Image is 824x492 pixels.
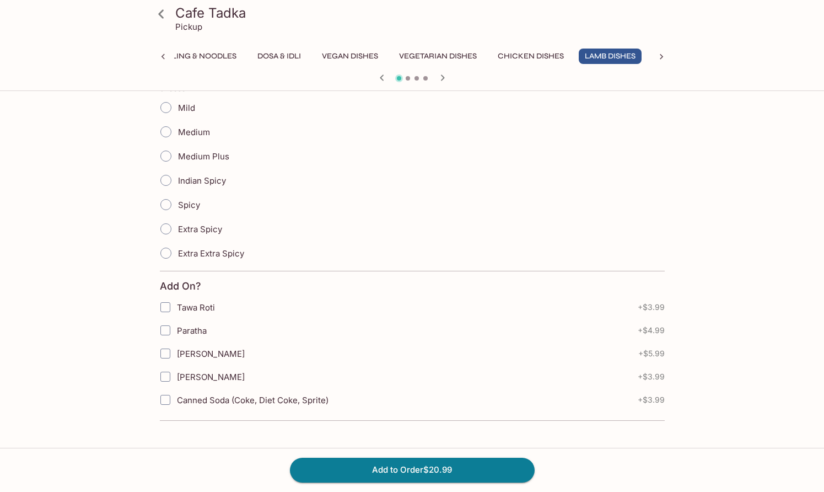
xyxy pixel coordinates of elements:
[178,200,200,210] span: Spicy
[638,349,665,358] span: + $5.99
[178,151,229,162] span: Medium Plus
[638,372,665,381] span: + $3.99
[175,4,668,22] h3: Cafe Tadka
[316,49,384,64] button: Vegan Dishes
[177,325,207,336] span: Paratha
[393,49,483,64] button: Vegetarian Dishes
[178,248,244,259] span: Extra Extra Spicy
[177,372,245,382] span: [PERSON_NAME]
[177,395,328,405] span: Canned Soda (Coke, Diet Coke, Sprite)
[160,280,201,292] h4: Add On?
[178,175,226,186] span: Indian Spicy
[290,458,535,482] button: Add to Order$20.99
[178,224,222,234] span: Extra Spicy
[492,49,570,64] button: Chicken Dishes
[638,326,665,335] span: + $4.99
[178,127,210,137] span: Medium
[638,395,665,404] span: + $3.99
[638,303,665,312] span: + $3.99
[251,49,307,64] button: Dosa & Idli
[175,22,202,32] p: Pickup
[177,302,215,313] span: Tawa Roti
[177,349,245,359] span: [PERSON_NAME]
[178,103,195,113] span: Mild
[579,49,642,64] button: Lamb Dishes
